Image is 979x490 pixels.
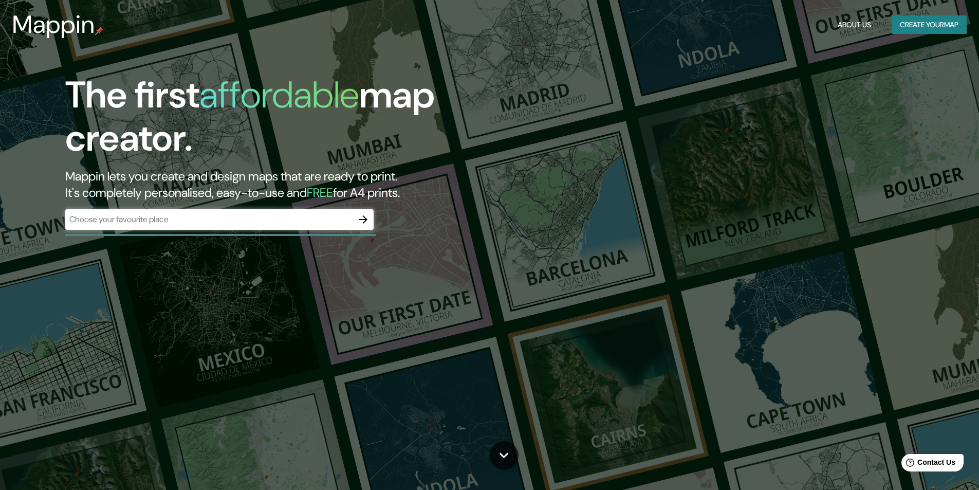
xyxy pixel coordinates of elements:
h1: affordable [199,71,359,119]
img: mappin-pin [95,27,103,35]
button: Create yourmap [892,15,967,34]
h5: FREE [307,185,333,201]
input: Choose your favourite place [65,213,353,225]
iframe: Help widget launcher [888,450,968,479]
h2: Mappin lets you create and design maps that are ready to print. It's completely personalised, eas... [65,168,555,201]
h3: Mappin [12,10,95,39]
h1: The first map creator. [65,74,555,168]
button: About Us [834,15,875,34]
